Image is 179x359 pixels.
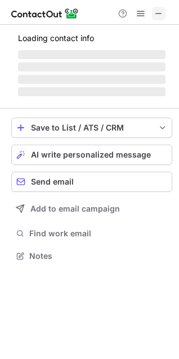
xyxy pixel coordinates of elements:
[11,145,172,165] button: AI write personalized message
[11,7,79,20] img: ContactOut v5.3.10
[11,226,172,241] button: Find work email
[11,172,172,192] button: Send email
[31,177,74,186] span: Send email
[29,251,168,261] span: Notes
[18,87,165,96] span: ‌
[11,248,172,264] button: Notes
[11,118,172,138] button: save-profile-one-click
[18,75,165,84] span: ‌
[18,62,165,71] span: ‌
[30,204,120,213] span: Add to email campaign
[18,50,165,59] span: ‌
[11,199,172,219] button: Add to email campaign
[29,228,168,239] span: Find work email
[31,150,151,159] span: AI write personalized message
[18,34,165,43] p: Loading contact info
[31,123,153,132] div: Save to List / ATS / CRM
